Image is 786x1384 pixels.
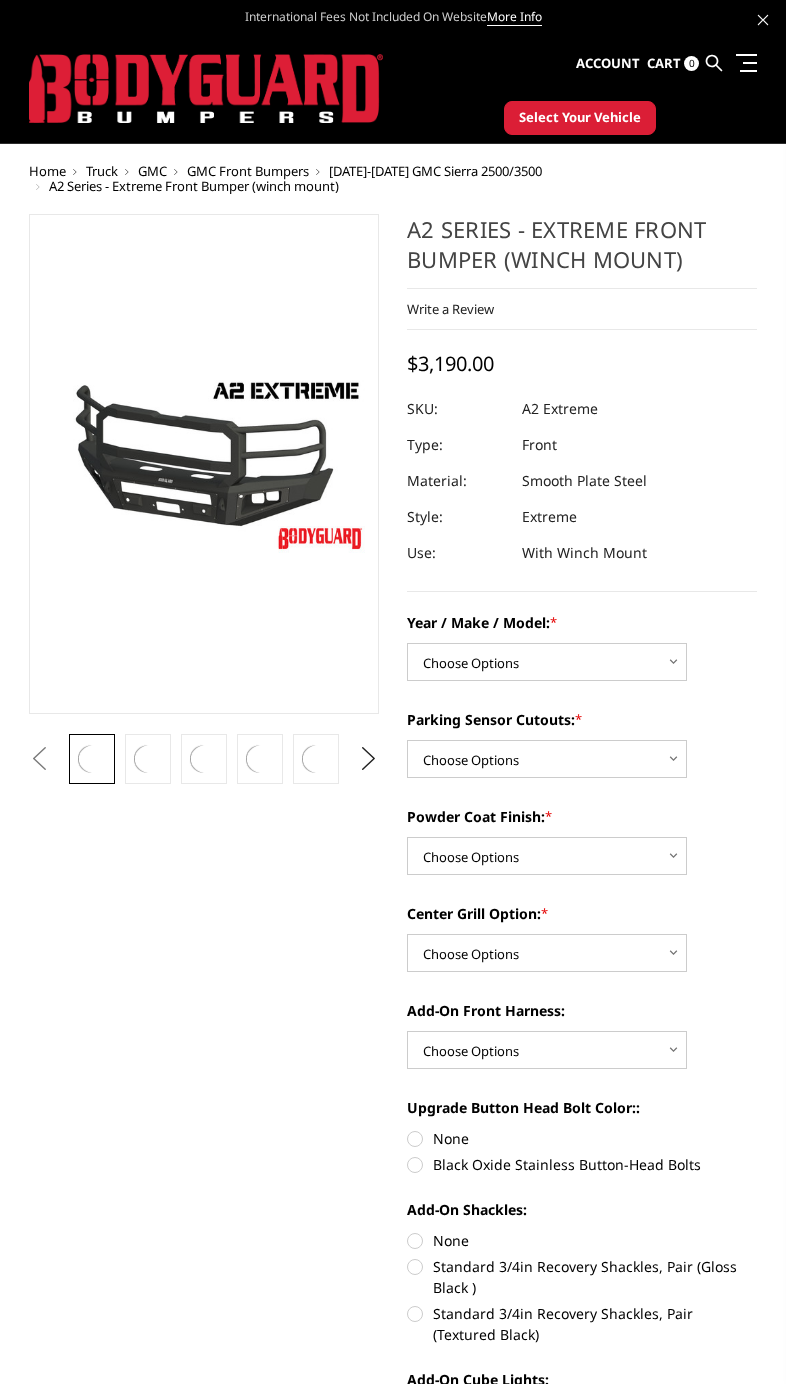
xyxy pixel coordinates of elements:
label: Year / Make / Model: [407,612,757,633]
img: BODYGUARD BUMPERS [29,54,383,124]
span: Cart [647,54,681,72]
button: Next [354,744,384,774]
dt: SKU: [407,391,507,427]
label: Add-On Front Harness: [407,1000,757,1021]
button: Select Your Vehicle [504,101,656,135]
label: Center Grill Option: [407,903,757,924]
label: Standard 3/4in Recovery Shackles, Pair (Textured Black) [407,1303,757,1345]
img: A2 Series - Extreme Front Bumper (winch mount) [299,740,333,778]
a: GMC Front Bumpers [187,162,309,180]
a: Truck [86,162,118,180]
img: A2 Series - Extreme Front Bumper (winch mount) [35,369,373,559]
h1: A2 Series - Extreme Front Bumper (winch mount) [407,214,757,289]
span: 0 [684,56,699,71]
dd: A2 Extreme [522,391,598,427]
label: Parking Sensor Cutouts: [407,709,757,730]
dt: Type: [407,427,507,463]
label: None [407,1230,757,1251]
a: A2 Series - Extreme Front Bumper (winch mount) [29,214,379,714]
dt: Material: [407,463,507,499]
button: Previous [24,744,54,774]
a: Write a Review [407,300,494,318]
dd: Front [522,427,557,463]
span: Select Your Vehicle [519,108,641,128]
label: Black Oxide Stainless Button-Head Bolts [407,1154,757,1175]
a: [DATE]-[DATE] GMC Sierra 2500/3500 [329,162,542,180]
dd: With Winch Mount [522,535,647,571]
a: Cart 0 [647,37,699,91]
label: Powder Coat Finish: [407,806,757,827]
img: A2 Series - Extreme Front Bumper (winch mount) [243,740,277,778]
dt: Use: [407,535,507,571]
dd: Smooth Plate Steel [522,463,647,499]
label: Standard 3/4in Recovery Shackles, Pair (Gloss Black ) [407,1256,757,1298]
img: A2 Series - Extreme Front Bumper (winch mount) [187,740,221,778]
label: Upgrade Button Head Bolt Color:: [407,1097,757,1118]
a: Account [576,37,640,91]
img: A2 Series - Extreme Front Bumper (winch mount) [131,740,165,778]
dt: Style: [407,499,507,535]
label: Add-On Shackles: [407,1199,757,1220]
span: A2 Series - Extreme Front Bumper (winch mount) [49,177,339,195]
dd: Extreme [522,499,577,535]
a: GMC [138,162,167,180]
img: A2 Series - Extreme Front Bumper (winch mount) [75,740,109,778]
span: $3,190.00 [407,350,494,377]
a: Home [29,162,66,180]
label: None [407,1128,757,1149]
a: More Info [487,8,542,26]
span: Account [576,54,640,72]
